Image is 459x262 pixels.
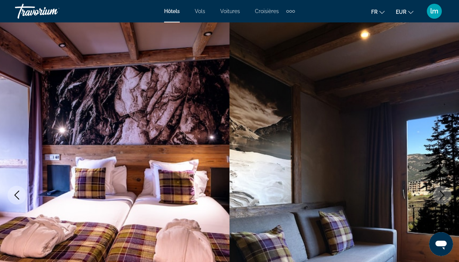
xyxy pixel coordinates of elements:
[430,7,438,15] span: lm
[7,186,26,204] button: Previous image
[425,3,444,19] button: User Menu
[371,9,378,15] span: fr
[396,6,413,17] button: Change currency
[195,8,205,14] a: Vols
[371,6,385,17] button: Change language
[164,8,180,14] a: Hôtels
[396,9,406,15] span: EUR
[429,232,453,256] iframe: Bouton de lancement de la fenêtre de messagerie
[433,186,452,204] button: Next image
[286,5,295,17] button: Extra navigation items
[15,1,90,21] a: Travorium
[255,8,279,14] a: Croisières
[220,8,240,14] a: Voitures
